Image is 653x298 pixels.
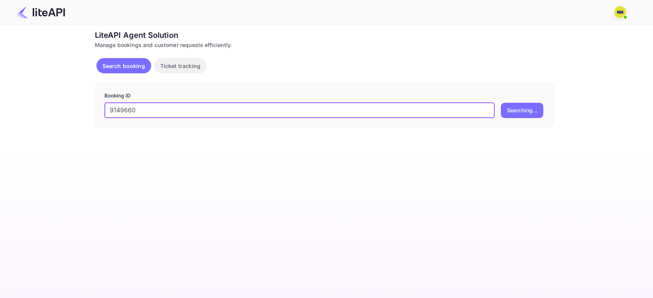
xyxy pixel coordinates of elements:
[501,103,543,118] button: Searching...
[103,62,145,70] p: Search booking
[160,62,200,70] p: Ticket tracking
[95,29,554,41] div: LiteAPI Agent Solution
[614,6,626,18] img: N/A N/A
[104,92,544,100] p: Booking ID
[95,41,554,49] div: Manage bookings and customer requests efficiently.
[104,103,495,118] input: Enter Booking ID (e.g., 63782194)
[17,6,65,18] img: LiteAPI Logo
